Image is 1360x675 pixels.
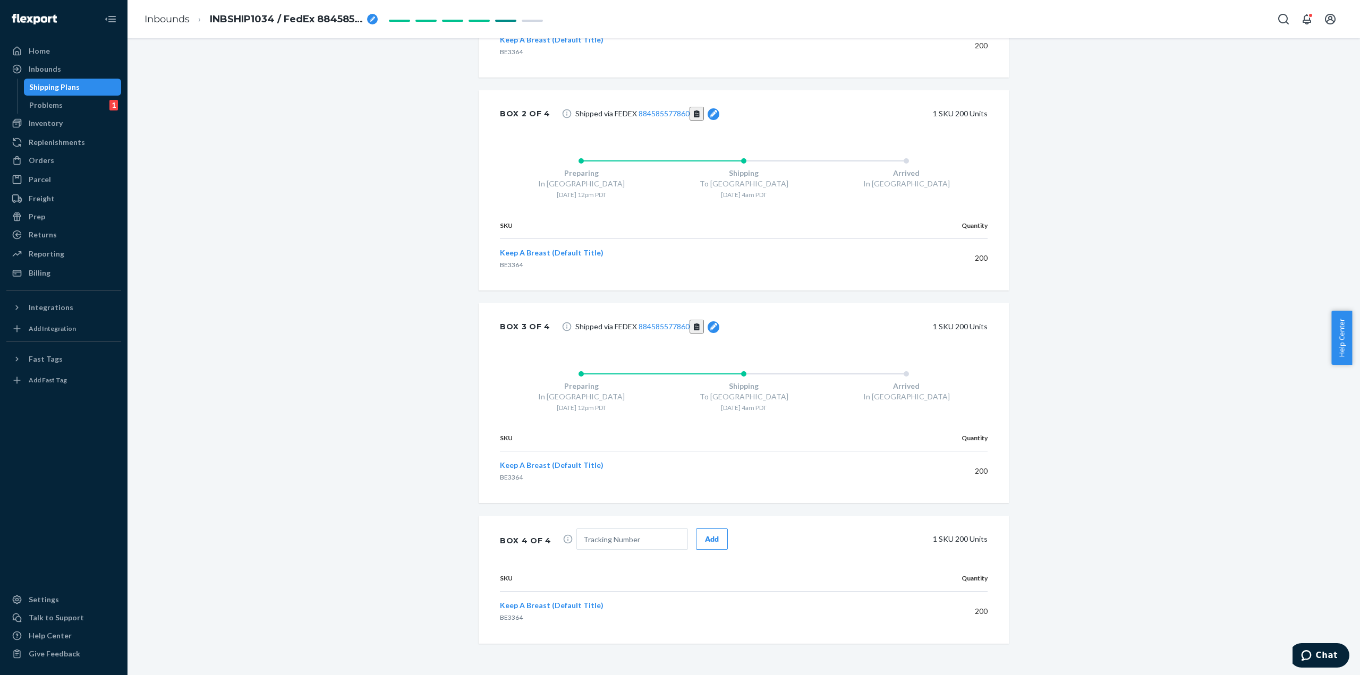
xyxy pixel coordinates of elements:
button: [object Object] [690,320,704,334]
a: Add Fast Tag [6,372,121,389]
div: Shipping [662,381,825,391]
button: Fast Tags [6,351,121,368]
button: [object Object] [690,107,704,121]
a: 884585577860 [639,322,690,331]
div: Freight [29,193,55,204]
div: Orders [29,155,54,166]
div: Home [29,46,50,56]
a: Parcel [6,171,121,188]
a: Reporting [6,245,121,262]
button: Keep A Breast (Default Title) [500,600,603,611]
div: Shipping Plans [29,82,80,92]
th: Quantity [873,425,988,451]
span: Keep A Breast (Default Title) [500,35,603,44]
ol: breadcrumbs [136,4,386,35]
button: Open notifications [1296,8,1317,30]
th: Quantity [873,212,988,239]
td: 200 [873,592,988,631]
div: In [GEOGRAPHIC_DATA] [825,391,988,402]
a: Replenishments [6,134,121,151]
th: Quantity [873,565,988,592]
td: 200 [873,26,988,65]
a: Billing [6,264,121,281]
div: To [GEOGRAPHIC_DATA] [662,391,825,402]
div: Box 3 of 4 [500,316,550,337]
div: Inventory [29,118,63,129]
div: Fast Tags [29,354,63,364]
div: Inbounds [29,64,61,74]
td: 200 [873,238,988,278]
div: Settings [29,594,59,605]
span: INBSHIP1034 / FedEx 884585577860 [210,13,363,27]
button: Talk to Support [6,609,121,626]
div: Talk to Support [29,612,84,623]
div: 1 SKU 200 Units [735,103,988,124]
th: SKU [500,212,873,239]
input: Tracking Number [576,528,688,550]
span: Shipped via FEDEX [575,107,719,121]
div: Arrived [825,381,988,391]
a: Inbounds [144,13,190,25]
a: Prep [6,208,121,225]
span: BE3364 [500,473,523,481]
iframe: Opens a widget where you can chat to one of our agents [1293,643,1349,670]
div: Prep [29,211,45,222]
div: Help Center [29,630,72,641]
button: Integrations [6,299,121,316]
a: 884585577860 [639,109,690,118]
div: Preparing [500,381,662,391]
div: Returns [29,229,57,240]
a: Add Integration [6,320,121,337]
div: Preparing [500,168,662,178]
span: BE3364 [500,48,523,56]
a: Help Center [6,627,121,644]
div: Add [705,534,719,544]
button: Open account menu [1320,8,1341,30]
a: Shipping Plans [24,79,122,96]
div: [DATE] 4am PDT [662,190,825,199]
button: Keep A Breast (Default Title) [500,460,603,471]
button: Close Navigation [100,8,121,30]
img: Flexport logo [12,14,57,24]
a: Inbounds [6,61,121,78]
div: In [GEOGRAPHIC_DATA] [500,178,662,189]
div: [DATE] 12pm PDT [500,403,662,412]
a: Returns [6,226,121,243]
button: Help Center [1331,311,1352,365]
div: [DATE] 12pm PDT [500,190,662,199]
button: Keep A Breast (Default Title) [500,35,603,45]
div: Shipping [662,168,825,178]
div: 1 [109,100,118,110]
div: To [GEOGRAPHIC_DATA] [662,178,825,189]
div: Parcel [29,174,51,185]
span: Shipped via FEDEX [575,320,719,334]
div: 1 SKU 200 Units [744,528,988,550]
div: Billing [29,268,50,278]
span: Keep A Breast (Default Title) [500,460,603,469]
button: Add [696,528,728,550]
div: [DATE] 4am PDT [662,403,825,412]
span: BE3364 [500,261,523,269]
button: Open Search Box [1273,8,1294,30]
a: Home [6,42,121,59]
a: Problems1 [24,97,122,114]
span: Keep A Breast (Default Title) [500,601,603,610]
div: Add Integration [29,324,76,333]
div: Box 2 of 4 [500,103,550,124]
a: Orders [6,152,121,169]
div: Add Fast Tag [29,375,67,385]
span: Keep A Breast (Default Title) [500,248,603,257]
div: Problems [29,100,63,110]
div: Box 4 of 4 [500,530,551,551]
button: Give Feedback [6,645,121,662]
td: 200 [873,451,988,491]
a: Inventory [6,115,121,132]
button: Keep A Breast (Default Title) [500,247,603,258]
div: Replenishments [29,137,85,148]
th: SKU [500,425,873,451]
th: SKU [500,565,873,592]
div: In [GEOGRAPHIC_DATA] [825,178,988,189]
a: Freight [6,190,121,207]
